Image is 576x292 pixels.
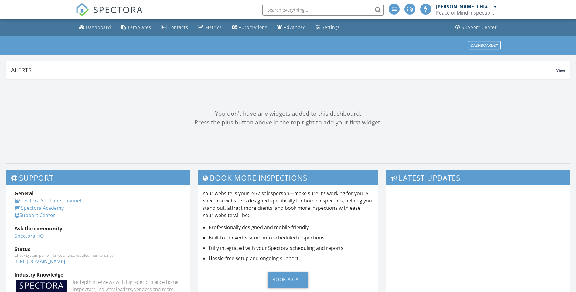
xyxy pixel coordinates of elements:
[15,258,65,265] a: [URL][DOMAIN_NAME]
[76,3,89,16] img: The Best Home Inspection Software - Spectora
[209,244,373,252] li: Fully integrated with your Spectora scheduling and reports
[229,22,270,33] a: Automations (Advanced)
[196,22,224,33] a: Metrics
[209,234,373,241] li: Built to convert visitors into scheduled inspections
[15,233,44,239] a: Spectora HQ
[118,22,154,33] a: Templates
[15,197,81,204] a: Spectora YouTube Channel
[15,225,182,232] div: Ask the community
[453,22,499,33] a: Support Center
[198,170,378,185] h3: Book More Inspections
[205,24,222,30] div: Metrics
[86,24,111,30] div: Dashboard
[77,22,114,33] a: Dashboard
[6,118,570,127] div: Press the plus button above in the top right to add your first widget.
[15,190,34,197] strong: General
[168,24,188,30] div: Contacts
[15,271,182,278] div: Industry Knowledge
[6,109,570,118] div: You don't have any widgets added to this dashboard.
[471,43,498,47] div: Dashboards
[15,205,64,211] a: Spectora Academy
[284,24,306,30] div: Advanced
[468,41,501,49] button: Dashboards
[462,24,497,30] div: Support Center
[436,4,492,10] div: [PERSON_NAME] LHI#11066
[436,10,497,16] div: Peace of Mind Inspection Service, LLC
[15,253,182,258] div: Check system performance and scheduled maintenance.
[11,66,556,74] div: Alerts
[158,22,191,33] a: Contacts
[93,3,143,16] span: SPECTORA
[322,24,340,30] div: Settings
[275,22,308,33] a: Advanced
[128,24,151,30] div: Templates
[209,255,373,262] li: Hassle-free setup and ongoing support
[268,272,309,288] div: Book a Call
[6,170,190,185] h3: Support
[76,8,143,21] a: SPECTORA
[386,170,570,185] h3: Latest Updates
[313,22,343,33] a: Settings
[556,68,565,73] span: View
[15,212,55,219] a: Support Center
[209,224,373,231] li: Professionally designed and mobile-friendly
[15,246,182,253] div: Status
[239,24,268,30] div: Automations
[203,190,373,219] p: Your website is your 24/7 salesperson—make sure it’s working for you. A Spectora website is desig...
[262,4,384,16] input: Search everything...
